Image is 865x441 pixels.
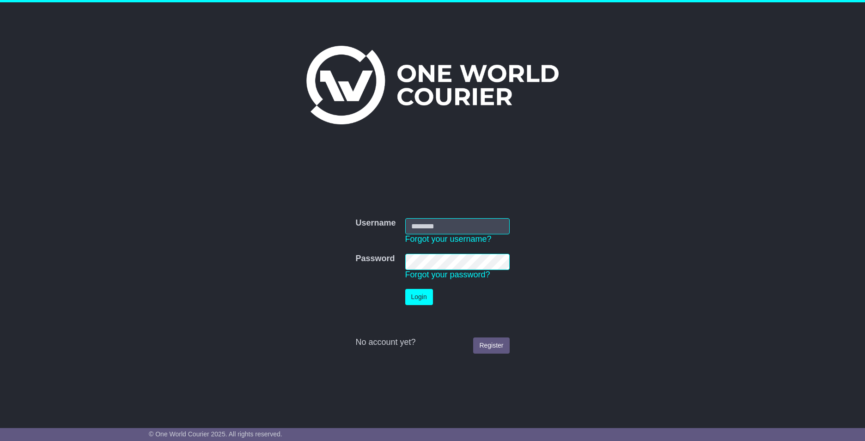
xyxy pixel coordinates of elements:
a: Forgot your password? [405,270,490,279]
img: One World [306,46,559,124]
div: No account yet? [355,337,509,348]
a: Forgot your username? [405,234,492,244]
button: Login [405,289,433,305]
label: Username [355,218,396,228]
span: © One World Courier 2025. All rights reserved. [149,430,282,438]
a: Register [473,337,509,354]
label: Password [355,254,395,264]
